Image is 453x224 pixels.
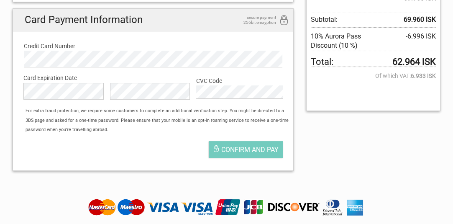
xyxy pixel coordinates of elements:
span: Of which VAT: [311,71,436,80]
button: Open LiveChat chat widget [96,13,106,23]
span: Confirm and pay [221,146,279,154]
span: Subtotal [311,12,436,28]
i: 256bit encryption [279,15,289,26]
button: Confirm and pay [209,141,283,158]
img: Tourdesk accepts [86,198,367,216]
p: We're away right now. Please check back later! [12,15,95,21]
label: Credit Card Number [24,41,282,51]
label: Card Expiration Date [23,73,283,82]
strong: 69.960 ISK [404,15,436,24]
div: For extra fraud protection, we require some customers to complete an additional verification step... [21,106,293,134]
h2: Card Payment Information [13,9,293,31]
span: Total to be paid [311,57,436,67]
strong: 6.933 ISK [411,71,436,80]
strong: 62.964 ISK [392,57,436,67]
label: CVC Code [196,76,283,85]
span: secure payment 256bit encryption [234,15,276,25]
span: 10% Aurora Pass Discount (10 %) [311,32,386,51]
span: -6.996 ISK [406,32,436,51]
